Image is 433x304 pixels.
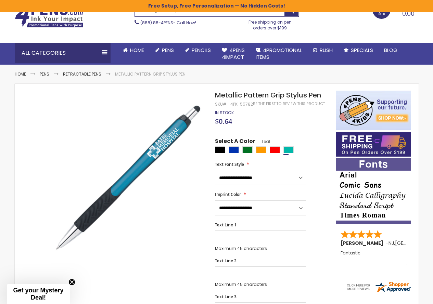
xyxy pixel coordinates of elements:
img: 4pens.com widget logo [346,281,411,293]
li: Metallic Pattern Grip Stylus Pen [115,71,186,77]
img: Free shipping on orders over $199 [336,132,411,157]
div: Teal [283,146,294,153]
span: Text Line 3 [215,294,237,300]
span: [PERSON_NAME] [341,240,386,247]
div: Black [215,146,225,153]
a: Retractable Pens [63,71,101,77]
span: Specials [351,47,373,54]
span: Teal [255,138,270,144]
div: Fantastic [341,251,407,265]
span: 4PROMOTIONAL ITEMS [256,47,302,61]
span: Text Line 1 [215,222,237,228]
a: Pens [40,71,49,77]
iframe: Google Customer Reviews [377,286,433,304]
span: Pens [162,47,174,54]
div: Orange [256,146,266,153]
span: In stock [215,110,234,116]
div: Red [270,146,280,153]
a: 4PROMOTIONALITEMS [250,43,307,65]
a: Specials [338,43,379,58]
span: Metallic Pattern Grip Stylus Pen [215,90,321,100]
div: Blue [229,146,239,153]
span: Pencils [192,47,211,54]
div: 4PK-55782 [230,102,253,107]
a: 4Pens4impact [216,43,250,65]
img: font-personalization-examples [336,158,411,224]
span: Home [130,47,144,54]
a: Pens [150,43,179,58]
img: 4Pens Custom Pens and Promotional Products [15,6,83,28]
span: 4Pens 4impact [222,47,245,61]
a: Home [117,43,150,58]
a: (888) 88-4PENS [140,20,173,26]
span: Get your Mystery Deal! [13,287,63,301]
button: Close teaser [68,279,75,286]
a: 4pens.com certificate URL [346,289,411,294]
div: Green [242,146,253,153]
img: metallic-pattern-grip-stylus-pen-light-blue_1_1.jpg [50,101,206,257]
p: Maximum 45 characters [215,246,306,251]
p: Maximum 45 characters [215,282,306,287]
a: Be the first to review this product [253,101,325,106]
img: 4pens 4 kids [336,91,411,130]
a: Rush [307,43,338,58]
a: Home [15,71,26,77]
span: Text Font Style [215,161,244,167]
div: Availability [215,110,234,116]
a: Pencils [179,43,216,58]
div: All Categories [15,43,111,63]
span: - Call Now! [140,20,196,26]
div: Get your Mystery Deal!Close teaser [7,284,70,304]
span: $0.64 [215,117,232,126]
span: Blog [384,47,397,54]
div: Free shipping on pen orders over $199 [241,17,299,30]
span: NJ [389,240,394,247]
span: Rush [320,47,333,54]
strong: SKU [215,101,228,107]
a: Blog [379,43,403,58]
span: 0.00 [402,9,415,18]
span: Text Line 2 [215,258,237,264]
span: Select A Color [215,137,255,147]
span: Imprint Color [215,191,241,197]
